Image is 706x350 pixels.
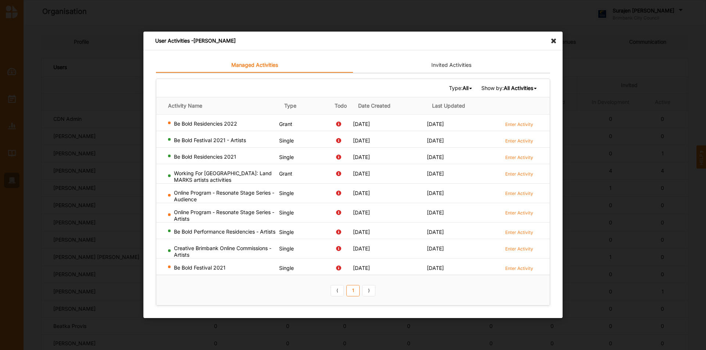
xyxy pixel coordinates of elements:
label: Enter Activity [505,171,533,177]
th: Type [279,97,328,115]
a: Enter Activity [505,170,533,177]
span: [DATE] [353,229,370,235]
div: Pagination Navigation [329,284,377,296]
label: Enter Activity [505,210,533,216]
a: Previous item [331,285,344,297]
div: Be Bold Residencies 2021 [168,154,276,160]
span: [DATE] [353,265,370,271]
div: Be Bold Residencies 2022 [168,120,276,127]
span: [DATE] [353,245,370,252]
span: [DATE] [353,209,370,216]
span: [DATE] [353,170,370,177]
div: Be Bold Festival 2021 - Artists [168,137,276,144]
span: Grant [279,121,292,127]
span: Single [279,190,294,196]
a: Enter Activity [505,245,533,252]
label: Enter Activity [505,154,533,160]
a: Invited Activities [353,58,550,73]
span: [DATE] [427,121,444,127]
div: Online Program - Resonate Stage Series - Audience [168,190,276,203]
div: Online Program - Resonate Stage Series - Artists [168,209,276,222]
label: Enter Activity [505,265,533,271]
span: [DATE] [353,121,370,127]
div: Be Bold Performance Residencies - Artists [168,228,276,235]
span: [DATE] [427,190,444,196]
label: Enter Activity [505,229,533,235]
label: Enter Activity [505,190,533,196]
span: Type: [449,85,473,91]
label: Enter Activity [505,138,533,144]
span: Single [279,265,294,271]
span: [DATE] [427,245,444,252]
span: [DATE] [427,265,444,271]
span: Show by: [481,85,538,91]
span: [DATE] [427,229,444,235]
span: [DATE] [353,190,370,196]
span: [DATE] [427,154,444,160]
div: Creative Brimbank Online Commissions - Artists [168,245,276,258]
a: Enter Activity [505,209,533,216]
div: User Activities - [PERSON_NAME] [143,32,563,50]
span: [DATE] [353,154,370,160]
th: Todo [328,97,353,115]
span: Single [279,137,294,144]
span: Grant [279,170,292,177]
span: [DATE] [353,137,370,144]
b: All [463,85,468,91]
span: [DATE] [427,209,444,216]
th: Last Updated [427,97,501,115]
a: Managed Activities [156,58,353,73]
span: [DATE] [427,137,444,144]
a: 1 [346,285,360,297]
label: Enter Activity [505,121,533,127]
span: Single [279,229,294,235]
th: Date Created [353,97,427,115]
span: Single [279,209,294,216]
span: Single [279,245,294,252]
div: Be Bold Festival 2021 [168,264,276,271]
a: Enter Activity [505,137,533,144]
a: Next item [362,285,375,297]
span: [DATE] [427,170,444,177]
b: All Activities [504,85,533,91]
div: Working For [GEOGRAPHIC_DATA]: Land MARKS artists activities [168,170,276,183]
th: Activity Name [156,97,279,115]
span: Single [279,154,294,160]
label: Enter Activity [505,246,533,252]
